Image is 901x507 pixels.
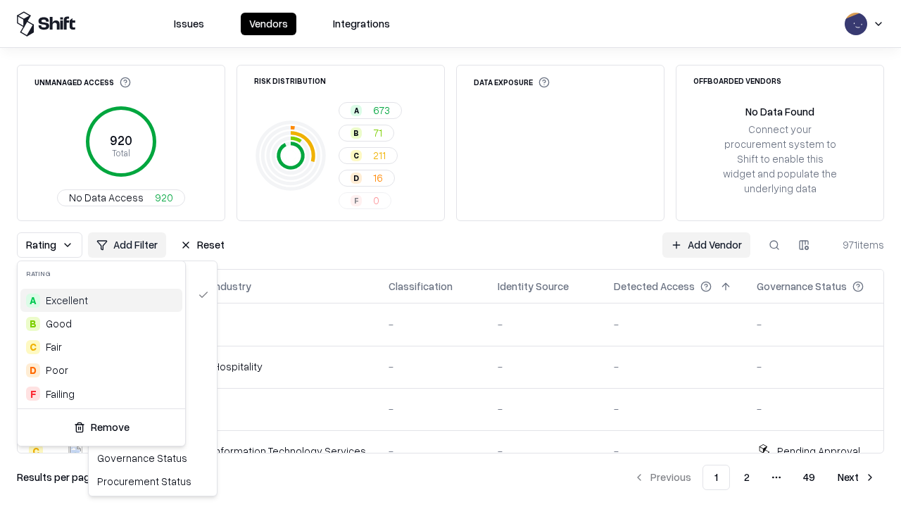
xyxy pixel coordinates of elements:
div: D [26,363,40,377]
span: Fair [46,339,62,354]
div: B [26,317,40,331]
div: F [26,387,40,401]
div: Procurement Status [92,470,214,493]
div: Governance Status [92,446,214,470]
div: Poor [46,363,68,377]
span: Good [46,316,72,331]
button: Remove [23,415,179,440]
div: Failing [46,387,75,401]
div: A [26,294,40,308]
span: Excellent [46,293,88,308]
div: Suggestions [18,286,185,408]
div: Rating [18,261,185,286]
div: C [26,340,40,354]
